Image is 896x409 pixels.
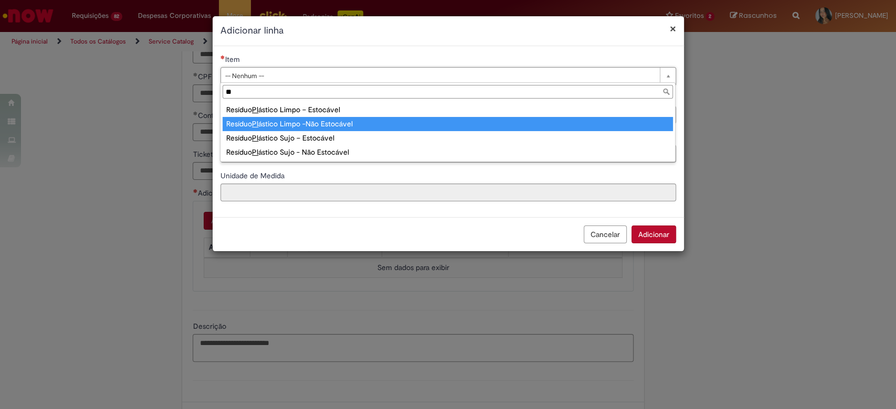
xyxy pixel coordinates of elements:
[252,119,258,128] span: Pl
[220,101,675,162] ul: Item
[252,133,258,143] span: Pl
[223,117,673,131] div: Resíduo ástico Limpo -Não Estocável
[252,147,258,157] span: Pl
[252,105,258,114] span: Pl
[223,145,673,159] div: Resíduo ástico Sujo - Não Estocável
[223,103,673,117] div: Resíduo ástico Limpo – Estocável
[223,131,673,145] div: Resíduo ástico Sujo – Estocável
